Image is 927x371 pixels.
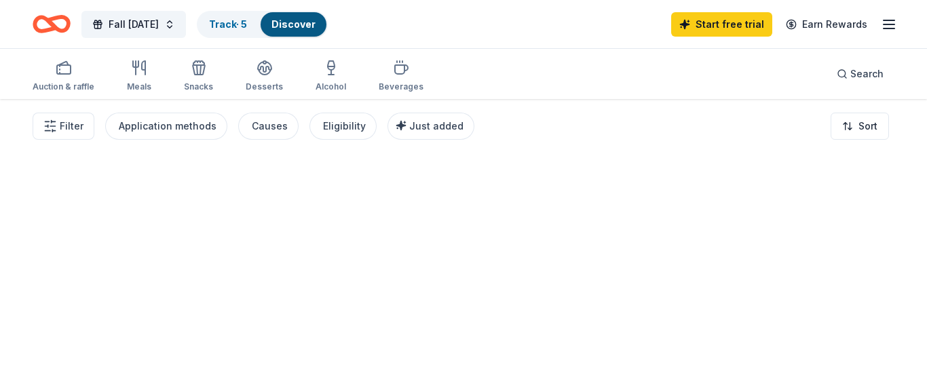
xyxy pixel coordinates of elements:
[379,81,423,92] div: Beverages
[379,54,423,99] button: Beverages
[127,81,151,92] div: Meals
[238,113,299,140] button: Causes
[33,81,94,92] div: Auction & raffle
[119,118,216,134] div: Application methods
[858,118,877,134] span: Sort
[60,118,83,134] span: Filter
[197,11,328,38] button: Track· 5Discover
[826,60,894,87] button: Search
[850,66,884,82] span: Search
[409,120,463,132] span: Just added
[33,54,94,99] button: Auction & raffle
[246,81,283,92] div: Desserts
[323,118,366,134] div: Eligibility
[246,54,283,99] button: Desserts
[81,11,186,38] button: Fall [DATE]
[184,81,213,92] div: Snacks
[109,16,159,33] span: Fall [DATE]
[778,12,875,37] a: Earn Rewards
[33,8,71,40] a: Home
[209,18,247,30] a: Track· 5
[671,12,772,37] a: Start free trial
[387,113,474,140] button: Just added
[127,54,151,99] button: Meals
[252,118,288,134] div: Causes
[309,113,377,140] button: Eligibility
[316,81,346,92] div: Alcohol
[184,54,213,99] button: Snacks
[831,113,889,140] button: Sort
[271,18,316,30] a: Discover
[33,113,94,140] button: Filter
[105,113,227,140] button: Application methods
[316,54,346,99] button: Alcohol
